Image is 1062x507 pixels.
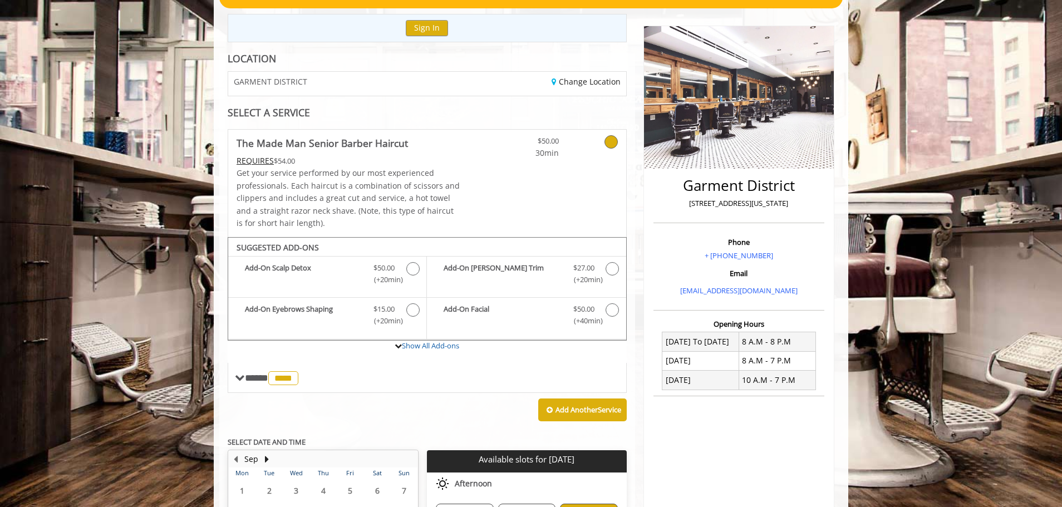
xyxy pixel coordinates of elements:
b: The Made Man Senior Barber Haircut [237,135,408,151]
span: $50.00 [373,262,395,274]
p: Available slots for [DATE] [431,455,622,464]
button: Add AnotherService [538,398,627,422]
span: (+40min ) [567,315,600,327]
th: Sat [363,467,390,479]
span: (+20min ) [368,315,401,327]
td: [DATE] To [DATE] [662,332,739,351]
h3: Phone [656,238,822,246]
div: $54.00 [237,155,460,167]
label: Add-On Beard Trim [432,262,620,288]
th: Sun [391,467,418,479]
span: Afternoon [455,479,492,488]
a: Show All Add-ons [402,341,459,351]
td: [DATE] [662,351,739,370]
span: GARMENT DISTRICT [234,77,307,86]
div: SELECT A SERVICE [228,107,627,118]
span: $15.00 [373,303,395,315]
th: Wed [283,467,309,479]
th: Tue [255,467,282,479]
b: Add Another Service [555,405,621,415]
b: LOCATION [228,52,276,65]
a: [EMAIL_ADDRESS][DOMAIN_NAME] [680,286,798,296]
label: Add-On Scalp Detox [234,262,421,288]
span: (+20min ) [567,274,600,286]
span: (+20min ) [368,274,401,286]
th: Thu [309,467,336,479]
a: Change Location [552,76,621,87]
th: Fri [337,467,363,479]
button: Sign In [406,20,448,36]
b: SUGGESTED ADD-ONS [237,242,319,253]
td: 10 A.M - 7 P.M [739,371,815,390]
button: Sep [244,453,258,465]
img: afternoon slots [436,477,449,490]
span: This service needs some Advance to be paid before we block your appointment [237,155,274,166]
label: Add-On Eyebrows Shaping [234,303,421,329]
a: $50.00 [493,130,559,159]
button: Next Month [262,453,271,465]
span: $27.00 [573,262,594,274]
a: + [PHONE_NUMBER] [705,250,773,260]
b: Add-On Scalp Detox [245,262,362,286]
button: Previous Month [231,453,240,465]
div: The Made Man Senior Barber Haircut Add-onS [228,237,627,341]
h3: Email [656,269,822,277]
span: 30min [493,147,559,159]
b: SELECT DATE AND TIME [228,437,306,447]
td: 8 A.M - 7 P.M [739,351,815,370]
td: 8 A.M - 8 P.M [739,332,815,351]
th: Mon [229,467,255,479]
label: Add-On Facial [432,303,620,329]
b: Add-On Eyebrows Shaping [245,303,362,327]
span: $50.00 [573,303,594,315]
h3: Opening Hours [653,320,824,328]
h2: Garment District [656,178,822,194]
p: [STREET_ADDRESS][US_STATE] [656,198,822,209]
b: Add-On Facial [444,303,562,327]
td: [DATE] [662,371,739,390]
b: Add-On [PERSON_NAME] Trim [444,262,562,286]
p: Get your service performed by our most experienced professionals. Each haircut is a combination o... [237,167,460,229]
